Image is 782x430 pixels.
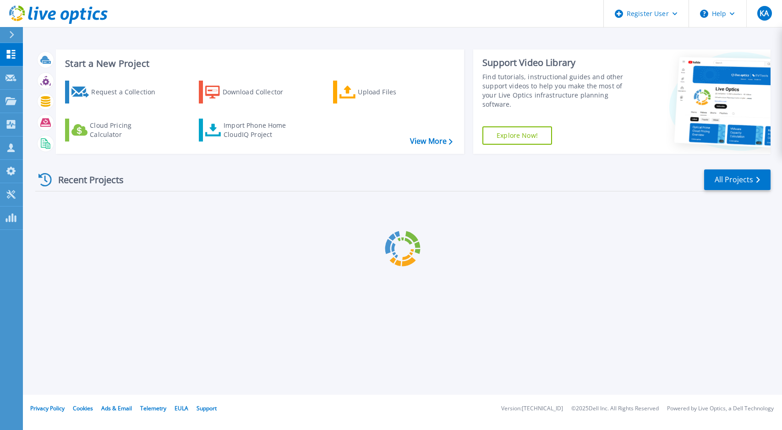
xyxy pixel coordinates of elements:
li: © 2025 Dell Inc. All Rights Reserved [571,406,659,412]
a: Ads & Email [101,404,132,412]
div: Recent Projects [35,169,136,191]
a: EULA [175,404,188,412]
div: Cloud Pricing Calculator [90,121,163,139]
span: KA [760,10,769,17]
div: Upload Files [358,83,431,101]
li: Version: [TECHNICAL_ID] [501,406,563,412]
div: Find tutorials, instructional guides and other support videos to help you make the most of your L... [482,72,633,109]
a: Privacy Policy [30,404,65,412]
h3: Start a New Project [65,59,452,69]
div: Import Phone Home CloudIQ Project [224,121,295,139]
a: Telemetry [140,404,166,412]
a: Explore Now! [482,126,552,145]
a: Support [197,404,217,412]
div: Support Video Library [482,57,633,69]
a: Request a Collection [65,81,167,103]
a: Download Collector [199,81,301,103]
div: Download Collector [223,83,296,101]
a: Cookies [73,404,93,412]
a: All Projects [704,169,771,190]
li: Powered by Live Optics, a Dell Technology [667,406,774,412]
a: View More [410,137,453,146]
a: Cloud Pricing Calculator [65,119,167,142]
a: Upload Files [333,81,435,103]
div: Request a Collection [91,83,164,101]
